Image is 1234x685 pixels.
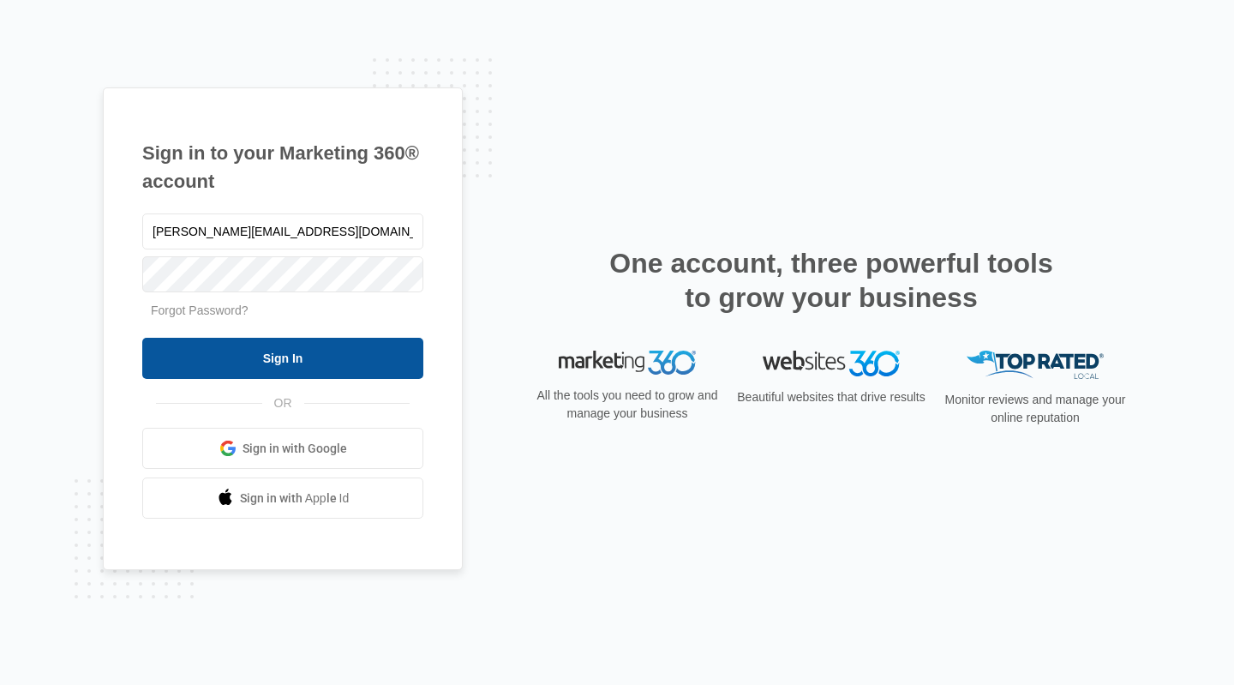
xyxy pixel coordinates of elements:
p: Monitor reviews and manage your online reputation [939,391,1131,427]
img: Websites 360 [763,351,900,376]
img: Marketing 360 [559,351,696,375]
p: Beautiful websites that drive results [735,388,927,406]
span: OR [262,394,304,412]
a: Sign in with Google [142,428,423,469]
span: Sign in with Google [243,440,347,458]
input: Sign In [142,338,423,379]
h2: One account, three powerful tools to grow your business [604,246,1058,315]
a: Sign in with Apple Id [142,478,423,519]
a: Forgot Password? [151,303,249,317]
p: All the tools you need to grow and manage your business [531,387,723,423]
input: Email [142,213,423,249]
h1: Sign in to your Marketing 360® account [142,139,423,195]
span: Sign in with Apple Id [240,490,350,508]
img: Top Rated Local [967,351,1104,379]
